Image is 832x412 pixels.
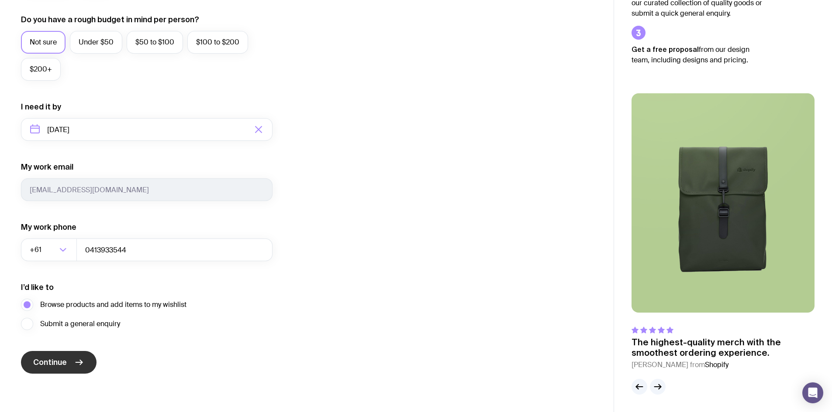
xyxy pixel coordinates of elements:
[187,31,248,54] label: $100 to $200
[70,31,122,54] label: Under $50
[21,118,273,141] input: Select a target date
[632,45,699,53] strong: Get a free proposal
[21,102,61,112] label: I need it by
[21,178,273,201] input: you@email.com
[43,238,57,261] input: Search for option
[33,357,67,368] span: Continue
[30,238,43,261] span: +61
[632,360,815,370] cite: [PERSON_NAME] from
[21,282,54,293] label: I’d like to
[21,238,77,261] div: Search for option
[21,162,73,172] label: My work email
[802,382,823,403] div: Open Intercom Messenger
[21,351,97,374] button: Continue
[632,337,815,358] p: The highest-quality merch with the smoothest ordering experience.
[21,31,66,54] label: Not sure
[705,360,728,369] span: Shopify
[21,14,199,25] label: Do you have a rough budget in mind per person?
[76,238,273,261] input: 0400123456
[40,300,186,310] span: Browse products and add items to my wishlist
[127,31,183,54] label: $50 to $100
[21,222,76,232] label: My work phone
[40,319,120,329] span: Submit a general enquiry
[21,58,61,81] label: $200+
[632,44,763,65] p: from our design team, including designs and pricing.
